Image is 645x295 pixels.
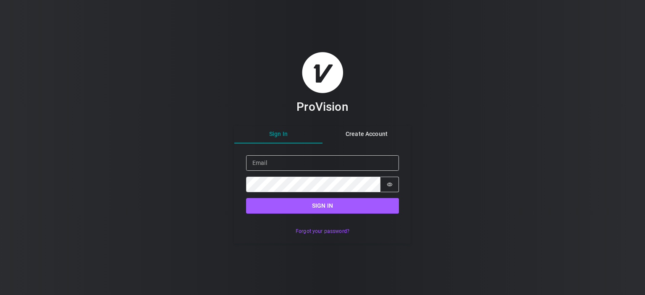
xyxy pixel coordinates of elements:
button: Create Account [322,125,411,144]
button: Show password [380,177,399,192]
button: Forgot your password? [291,225,354,238]
h3: ProVision [296,99,348,114]
button: Sign In [234,125,322,144]
input: Email [246,155,399,171]
button: Sign in [246,198,399,214]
